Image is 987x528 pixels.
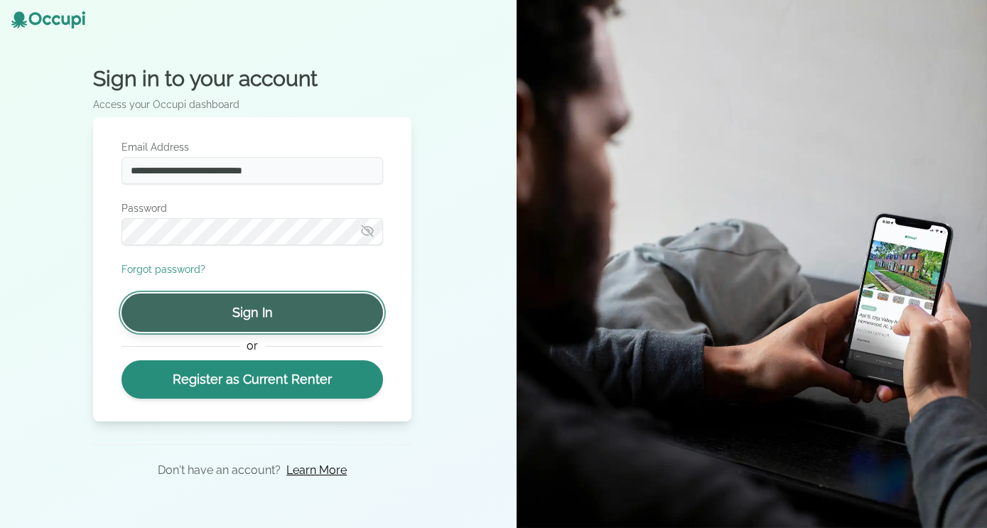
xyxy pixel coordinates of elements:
a: Register as Current Renter [122,360,383,399]
button: Sign In [122,293,383,332]
a: Learn More [286,462,347,479]
h2: Sign in to your account [93,66,411,92]
p: Access your Occupi dashboard [93,97,411,112]
button: Forgot password? [122,262,205,276]
label: Email Address [122,140,383,154]
span: or [240,338,265,355]
p: Don't have an account? [158,462,281,479]
label: Password [122,201,383,215]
